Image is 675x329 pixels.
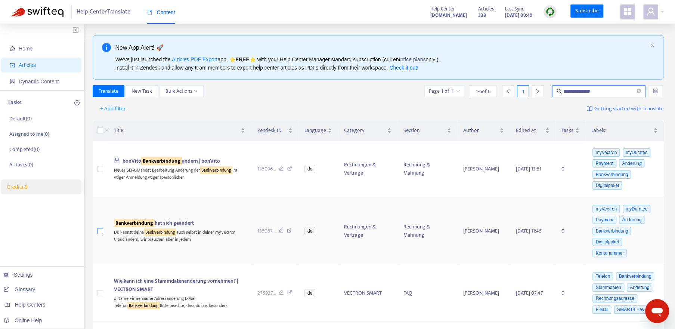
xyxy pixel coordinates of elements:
[592,305,611,314] span: E-Mail
[591,126,652,135] span: Labels
[19,62,36,68] span: Articles
[400,56,426,62] a: price plans
[510,120,555,141] th: Edited At
[516,126,544,135] span: Edited At
[9,130,49,138] p: Assigned to me ( 0 )
[463,126,498,135] span: Author
[257,126,287,135] span: Zendesk ID
[126,85,158,97] button: New Task
[7,98,22,107] p: Tasks
[586,106,592,112] img: image-link
[74,100,80,105] span: plus-circle
[165,87,198,95] span: Bulk Actions
[389,65,418,71] a: Check it out!
[592,227,631,235] span: Bankverbindung
[338,265,397,322] td: VECTRON SMART
[397,197,458,265] td: Rechnung & Mahnung
[9,115,32,123] p: Default ( 0 )
[131,87,152,95] span: New Task
[627,283,652,292] span: Änderung
[257,289,276,297] span: 275927 ...
[650,43,654,47] span: close
[592,272,613,280] span: Telefon
[304,289,315,297] span: de
[304,227,315,235] span: de
[619,159,644,167] span: Änderung
[147,10,152,15] span: book
[555,197,585,265] td: 0
[304,126,326,135] span: Language
[505,11,532,19] strong: [DATE] 09:49
[592,249,626,257] span: Kontonummer
[516,227,542,235] span: [DATE] 11:45
[592,170,631,179] span: Bankverbindung
[141,157,182,165] sqkw: Bankverbindung
[397,265,458,322] td: FAQ
[144,228,176,236] sqkw: Bankverbindung
[304,165,315,173] span: de
[251,120,298,141] th: Zendesk ID
[478,5,494,13] span: Articles
[476,87,490,95] span: 1 - 6 of 6
[114,219,194,227] span: hat sich geändert
[557,89,562,94] span: search
[545,7,555,16] img: sync.dc5367851b00ba804db3.png
[93,85,124,97] button: Translate
[592,294,637,302] span: Rechnungsadresse
[114,293,245,309] div: .: Name Firmenname Adressänderung E-Mail Telefon Bitte beachte, dass du uns besonders
[457,141,510,197] td: [PERSON_NAME]
[114,227,245,243] div: Du kannst deine auch selbst in deiner myVectron Cloud ändern, wir brauchen aber in jedem
[257,165,276,173] span: 135096 ...
[457,120,510,141] th: Author
[555,120,585,141] th: Tasks
[619,216,644,224] span: Änderung
[344,126,386,135] span: Category
[147,9,175,15] span: Content
[114,165,245,181] div: Neues SEPA-Mandat Bearbeitung Änderung der im vtiger Anmeldung vtiger (persönlicher
[338,120,397,141] th: Category
[257,227,275,235] span: 135067 ...
[592,159,616,167] span: Payment
[19,79,59,84] span: Dynamic Content
[114,157,120,163] span: lock
[614,305,647,314] span: SMART4 Pay
[646,7,655,16] span: user
[115,43,647,52] div: New App Alert! 🚀
[123,157,220,165] span: bonVito ändern | bonVito
[586,103,664,115] a: Getting started with Translate
[592,148,620,157] span: myVectron
[570,4,603,18] a: Subscribe
[623,7,632,16] span: appstore
[11,7,64,17] img: Swifteq
[505,89,511,94] span: left
[108,120,251,141] th: Title
[194,89,198,93] span: down
[623,148,650,157] span: myDuratec
[115,55,647,72] div: We've just launched the app, ⭐ ⭐️ with your Help Center Manager standard subscription (current on...
[4,317,42,323] a: Online Help
[105,127,109,132] span: down
[616,272,654,280] span: Bankverbindung
[478,11,486,19] strong: 338
[15,302,46,308] span: Help Centers
[114,277,238,293] span: Wie kann ich eine Stammdatenänderung vornehmen? | VECTRON SMART
[235,56,249,62] b: FREE
[95,103,131,115] button: + Add filter
[535,89,540,94] span: right
[397,141,458,197] td: Rechnung & Mahnung
[4,272,33,278] a: Settings
[505,5,524,13] span: Last Sync
[623,205,650,213] span: myDuratec
[430,5,455,13] span: Help Center
[4,286,35,292] a: Glossary
[457,265,510,322] td: [PERSON_NAME]
[200,166,232,174] sqkw: Bankverbindung
[430,11,467,19] a: [DOMAIN_NAME]
[114,219,155,227] sqkw: Bankverbindung
[516,289,543,297] span: [DATE] 07:47
[114,126,239,135] span: Title
[403,126,446,135] span: Section
[102,43,111,52] span: info-circle
[555,141,585,197] td: 0
[19,46,32,52] span: Home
